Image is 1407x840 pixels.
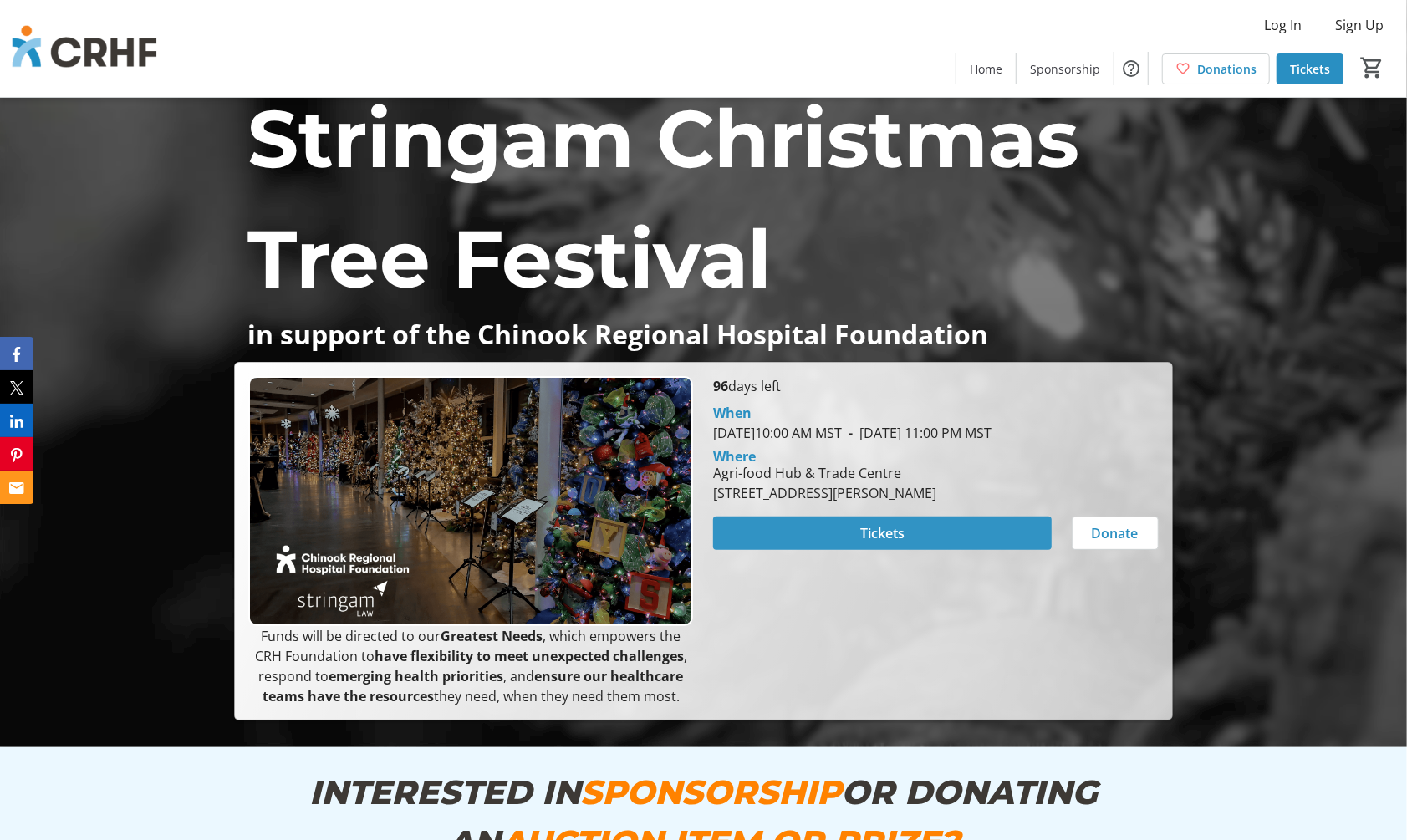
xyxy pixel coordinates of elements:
button: Sign Up [1322,12,1397,38]
strong: have flexibility to meet unexpected challenges [375,647,684,665]
em: INTERESTED IN [309,771,580,812]
div: Agri-food Hub & Trade Centre [713,463,936,483]
span: Log In [1264,15,1302,35]
span: Sponsorship [1030,60,1100,78]
span: [DATE] 10:00 AM MST [713,424,842,442]
img: Campaign CTA Media Photo [248,376,693,626]
span: 96 [713,377,728,395]
p: Funds will be directed to our , which empowers the CRH Foundation to , respond to , and they need... [248,626,693,706]
strong: Greatest Needs [441,627,543,645]
div: [STREET_ADDRESS][PERSON_NAME] [713,483,936,503]
a: Tickets [1277,53,1343,84]
img: Chinook Regional Hospital Foundation's Logo [10,7,159,90]
p: days left [713,376,1158,396]
a: Home [956,53,1016,84]
span: Home [970,60,1002,78]
span: Tickets [1290,60,1330,78]
span: - [842,424,859,442]
button: Help [1114,52,1148,85]
strong: emerging health priorities [329,667,503,685]
span: Sign Up [1335,15,1384,35]
em: SPONSORSHIP [580,771,841,812]
p: in support of the Chinook Regional Hospital Foundation [247,319,1159,349]
span: Stringam Christmas Tree Festival [247,89,1078,308]
span: Donate [1092,523,1139,543]
button: Donate [1072,517,1159,550]
a: Sponsorship [1017,53,1114,84]
button: Cart [1357,53,1387,83]
div: When [713,403,752,423]
button: Tickets [713,517,1051,550]
span: Donations [1197,60,1257,78]
div: Where [713,450,756,463]
button: Log In [1251,12,1315,38]
a: Donations [1162,53,1270,84]
span: [DATE] 11:00 PM MST [842,424,992,442]
span: Tickets [860,523,905,543]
